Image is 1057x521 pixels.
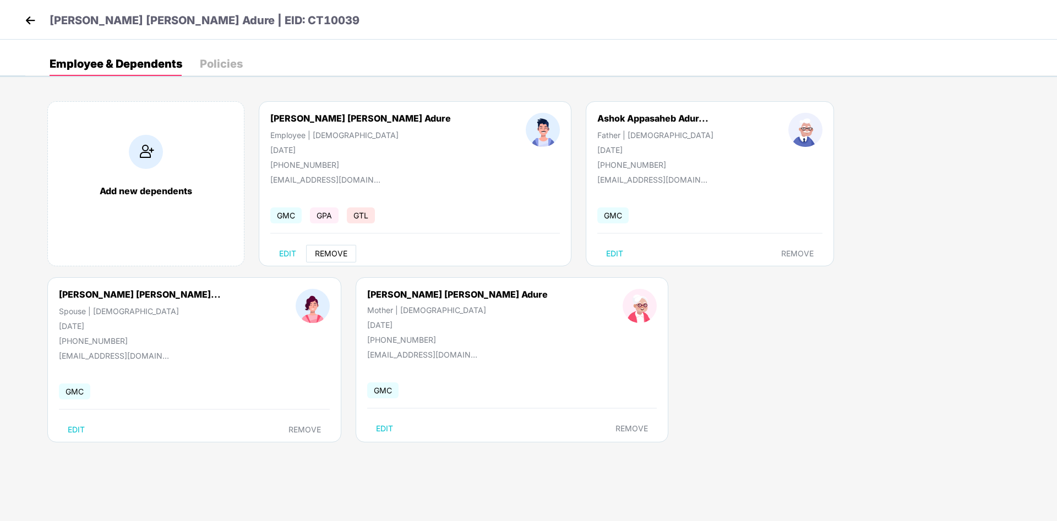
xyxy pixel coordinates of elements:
div: [DATE] [367,320,548,330]
div: Employee & Dependents [50,58,182,69]
p: [PERSON_NAME] [PERSON_NAME] Adure | EID: CT10039 [50,12,359,29]
span: EDIT [606,249,623,258]
div: [PHONE_NUMBER] [270,160,451,169]
span: GMC [270,207,302,223]
div: [EMAIL_ADDRESS][DOMAIN_NAME] [367,350,477,359]
span: EDIT [279,249,296,258]
span: GPA [310,207,339,223]
button: EDIT [597,245,632,262]
div: Policies [200,58,243,69]
button: EDIT [367,420,402,437]
button: REMOVE [280,421,330,438]
button: REMOVE [306,245,356,262]
span: REMOVE [315,249,347,258]
button: REMOVE [607,420,657,437]
div: Add new dependents [59,185,233,196]
span: REMOVE [781,249,814,258]
img: profileImage [296,289,330,323]
span: REMOVE [288,425,321,434]
div: [PHONE_NUMBER] [597,160,713,169]
div: [PERSON_NAME] [PERSON_NAME]... [59,289,221,300]
img: profileImage [526,113,560,147]
div: [PHONE_NUMBER] [367,335,548,344]
span: GMC [59,383,90,399]
span: GMC [597,207,629,223]
button: EDIT [59,421,94,438]
div: [EMAIL_ADDRESS][DOMAIN_NAME] [270,175,380,184]
button: EDIT [270,245,305,262]
span: REMOVE [615,424,648,433]
div: [EMAIL_ADDRESS][DOMAIN_NAME] [59,351,169,360]
img: addIcon [129,135,163,169]
span: EDIT [376,424,393,433]
div: Ashok Appasaheb Adur... [597,113,709,124]
span: GMC [367,382,399,398]
div: Spouse | [DEMOGRAPHIC_DATA] [59,306,221,316]
img: profileImage [788,113,822,147]
div: Father | [DEMOGRAPHIC_DATA] [597,130,713,140]
img: profileImage [623,289,657,323]
div: [PERSON_NAME] [PERSON_NAME] Adure [270,113,451,124]
div: [PHONE_NUMBER] [59,336,221,345]
div: Mother | [DEMOGRAPHIC_DATA] [367,305,548,315]
div: [EMAIL_ADDRESS][DOMAIN_NAME] [597,175,707,184]
span: GTL [347,207,375,223]
img: back [22,12,39,29]
div: [DATE] [59,321,221,331]
button: REMOVE [772,245,822,262]
div: Employee | [DEMOGRAPHIC_DATA] [270,130,451,140]
span: EDIT [68,425,85,434]
div: [PERSON_NAME] [PERSON_NAME] Adure [367,289,548,300]
div: [DATE] [270,145,451,155]
div: [DATE] [597,145,713,155]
